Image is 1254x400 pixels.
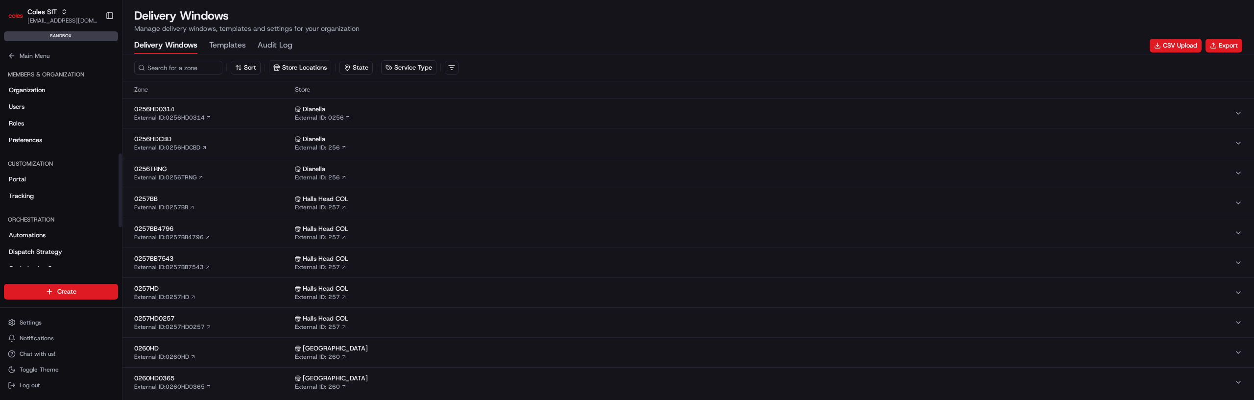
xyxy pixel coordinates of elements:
a: External ID: 257 [295,203,347,211]
span: 0257HD [134,284,291,293]
a: External ID:0257BB [134,203,195,211]
div: Customization [4,156,118,172]
a: External ID: 257 [295,263,347,271]
span: Toggle Theme [20,366,59,374]
span: Zone [134,85,291,94]
a: Optimization Strategy [4,261,118,276]
span: Halls Head COL [303,284,348,293]
a: External ID: 260 [295,353,347,361]
button: 0257BB7543External ID:0257BB7543 Halls Head COLExternal ID: 257 [122,248,1254,277]
img: Coles SIT [8,8,24,24]
a: External ID: 260 [295,383,347,391]
a: External ID: 256 [295,144,347,151]
span: Halls Head COL [303,195,348,203]
a: Tracking [4,188,118,204]
button: Notifications [4,331,118,345]
a: External ID:0256TRNG [134,174,204,181]
a: External ID:0256HDCBD [134,144,207,151]
span: Portal [9,175,26,184]
span: 0256HD0314 [134,105,291,114]
button: Coles SITColes SIT[EMAIL_ADDRESS][DOMAIN_NAME] [4,4,101,27]
a: Portal [4,172,118,187]
span: 0256TRNG [134,165,291,174]
button: 0260HD0365External ID:0260HD0365 [GEOGRAPHIC_DATA]External ID: 260 [122,368,1254,397]
button: Coles SIT [27,7,57,17]
span: Log out [20,381,40,389]
button: Settings [4,316,118,329]
span: Dispatch Strategy [9,248,62,256]
button: Export [1206,39,1242,52]
button: Delivery Windows [134,37,197,54]
button: Main Menu [4,49,118,63]
span: 0257BB [134,195,291,203]
span: Settings [20,319,42,326]
a: Dispatch Strategy [4,244,118,260]
button: 0257BB4796External ID:0257BB4796 Halls Head COLExternal ID: 257 [122,218,1254,248]
span: Chat with us! [20,350,55,358]
button: [EMAIL_ADDRESS][DOMAIN_NAME] [27,17,97,25]
span: Dianella [303,165,325,174]
button: Audit Log [258,37,292,54]
span: Users [9,102,24,111]
div: Orchestration [4,212,118,227]
button: 0256HD0314External ID:0256HD0314 DianellaExternal ID: 0256 [122,99,1254,128]
a: External ID:0256HD0314 [134,114,212,122]
span: Automations [9,231,46,240]
span: Halls Head COL [303,225,348,233]
span: Store [295,85,1242,94]
span: Preferences [9,136,42,145]
p: Manage delivery windows, templates and settings for your organization [134,24,360,33]
span: Optimization Strategy [9,264,74,273]
button: Service Type [382,61,436,75]
a: Roles [4,116,118,131]
a: External ID: 257 [295,323,347,331]
a: External ID:0257BB4796 [134,233,211,241]
button: CSV Upload [1150,39,1202,52]
button: Chat with us! [4,347,118,361]
span: Main Menu [20,52,49,60]
span: [GEOGRAPHIC_DATA] [303,344,368,353]
a: External ID: 0256 [295,114,351,122]
div: sandbox [4,31,118,41]
button: 0256HDCBDExternal ID:0256HDCBD DianellaExternal ID: 256 [122,128,1254,158]
span: Tracking [9,192,34,200]
span: 0260HD [134,344,291,353]
span: Halls Head COL [303,254,348,263]
span: 0257BB4796 [134,225,291,233]
span: Organization [9,86,45,95]
button: 0260HDExternal ID:0260HD [GEOGRAPHIC_DATA]External ID: 260 [122,338,1254,367]
a: External ID: 257 [295,293,347,301]
button: 0257BBExternal ID:0257BB Halls Head COLExternal ID: 257 [122,188,1254,218]
span: Dianella [303,135,325,144]
input: Search for a zone [134,61,222,75]
span: 0260HD0365 [134,374,291,383]
a: External ID:0257HD0257 [134,323,212,331]
div: Members & Organization [4,67,118,82]
h1: Delivery Windows [134,8,360,24]
button: Templates [209,37,246,54]
a: External ID:0257HD [134,293,196,301]
button: Log out [4,378,118,392]
button: Store Locations [269,61,331,75]
span: [GEOGRAPHIC_DATA] [303,374,368,383]
a: Users [4,99,118,115]
span: 0257HD0257 [134,314,291,323]
a: External ID:0260HD0365 [134,383,212,391]
span: Roles [9,119,24,128]
a: Automations [4,227,118,243]
span: Dianella [303,105,325,114]
span: Halls Head COL [303,314,348,323]
a: External ID:0260HD [134,353,196,361]
span: 0256HDCBD [134,135,291,144]
button: 0256TRNGExternal ID:0256TRNG DianellaExternal ID: 256 [122,158,1254,188]
button: Sort [231,61,261,75]
a: Organization [4,82,118,98]
button: Store Locations [269,60,331,75]
a: External ID:0257BB7543 [134,263,211,271]
button: State [339,61,373,75]
a: External ID: 256 [295,174,347,181]
button: 0257HD0257External ID:0257HD0257 Halls Head COLExternal ID: 257 [122,308,1254,337]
